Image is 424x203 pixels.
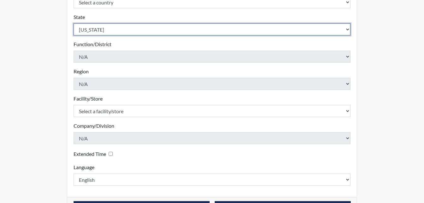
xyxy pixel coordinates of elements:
[74,149,115,158] div: Checking this box will provide the interviewee with an accomodation of extra time to answer each ...
[74,68,89,75] label: Region
[74,40,111,48] label: Function/District
[74,150,106,158] label: Extended Time
[74,95,103,102] label: Facility/Store
[74,163,94,171] label: Language
[74,122,114,130] label: Company/Division
[74,13,85,21] label: State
